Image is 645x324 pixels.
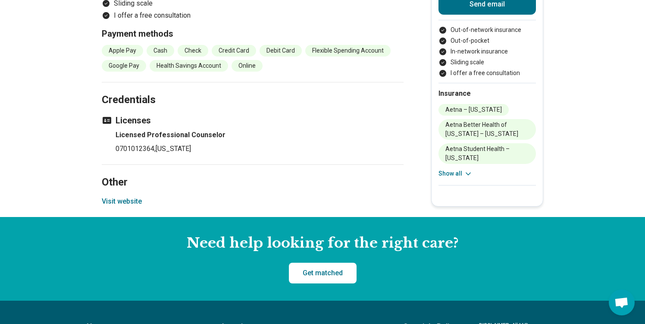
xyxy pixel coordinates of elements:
li: Flexible Spending Account [305,45,391,57]
li: Online [232,60,263,72]
h3: Licenses [102,114,404,126]
p: 0701012364 [116,144,404,154]
div: Open chat [609,289,635,315]
span: , [US_STATE] [154,145,191,153]
li: Google Pay [102,60,146,72]
button: Show all [438,169,473,178]
li: I offer a free consultation [102,10,404,21]
li: In-network insurance [438,47,536,56]
h2: Insurance [438,88,536,99]
li: Health Savings Account [150,60,228,72]
li: Out-of-pocket [438,36,536,45]
li: Credit Card [212,45,256,57]
li: Aetna Student Health – [US_STATE] [438,143,536,164]
a: Get matched [289,263,357,283]
h4: Licensed Professional Counselor [116,130,404,140]
h3: Payment methods [102,28,404,40]
li: Check [178,45,208,57]
h2: Other [102,154,404,190]
li: Cash [147,45,174,57]
li: Apple Pay [102,45,143,57]
li: Aetna Better Health of [US_STATE] – [US_STATE] [438,119,536,140]
li: I offer a free consultation [438,69,536,78]
li: Sliding scale [438,58,536,67]
li: Aetna – [US_STATE] [438,104,509,116]
li: Out-of-network insurance [438,25,536,35]
h2: Need help looking for the right care? [7,234,638,252]
h2: Credentials [102,72,404,107]
ul: Payment options [438,25,536,78]
button: Visit website [102,196,142,207]
li: Debit Card [260,45,302,57]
